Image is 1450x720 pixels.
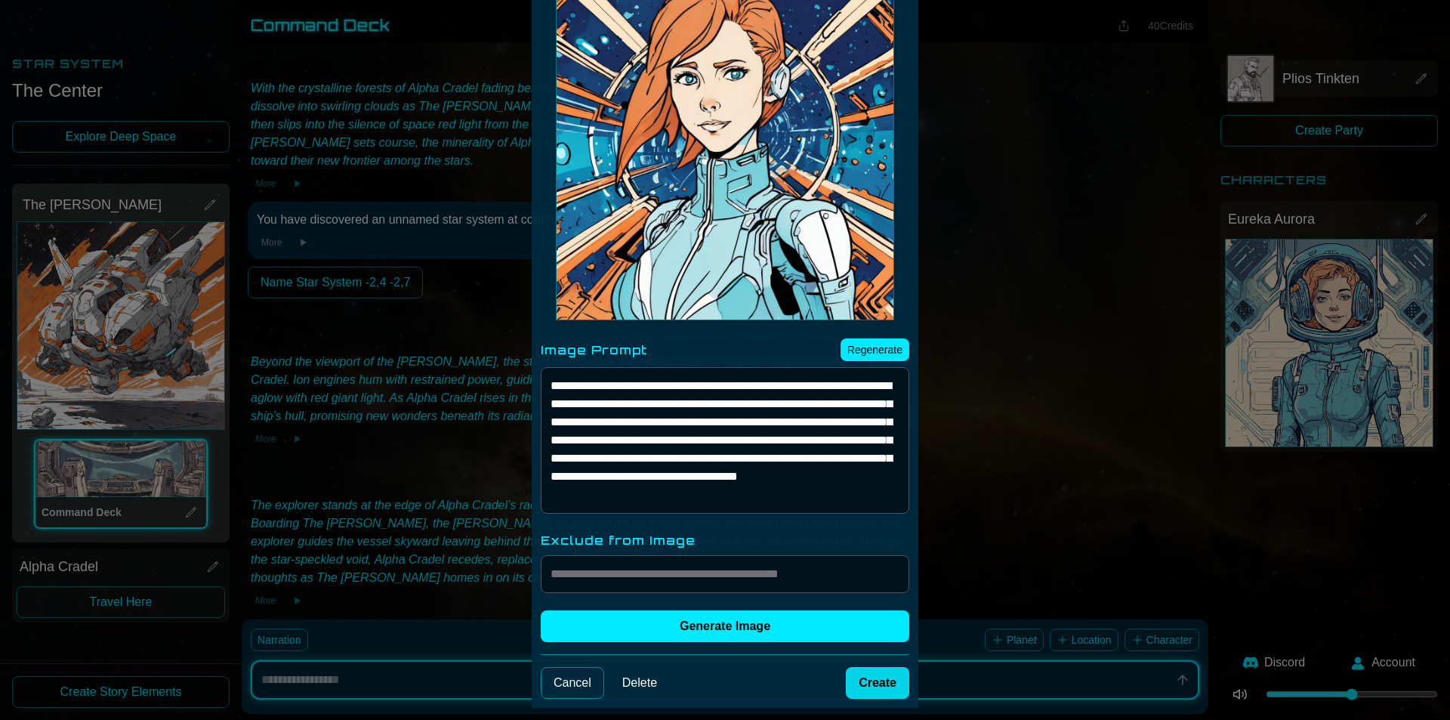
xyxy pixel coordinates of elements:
button: Regenerate [841,338,909,361]
button: Cancel [541,667,604,699]
label: Image Prompt [541,341,647,359]
button: Generate Image [541,610,909,642]
button: Delete [610,668,669,698]
label: Exclude from Image [541,531,909,549]
button: Create [846,667,909,699]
